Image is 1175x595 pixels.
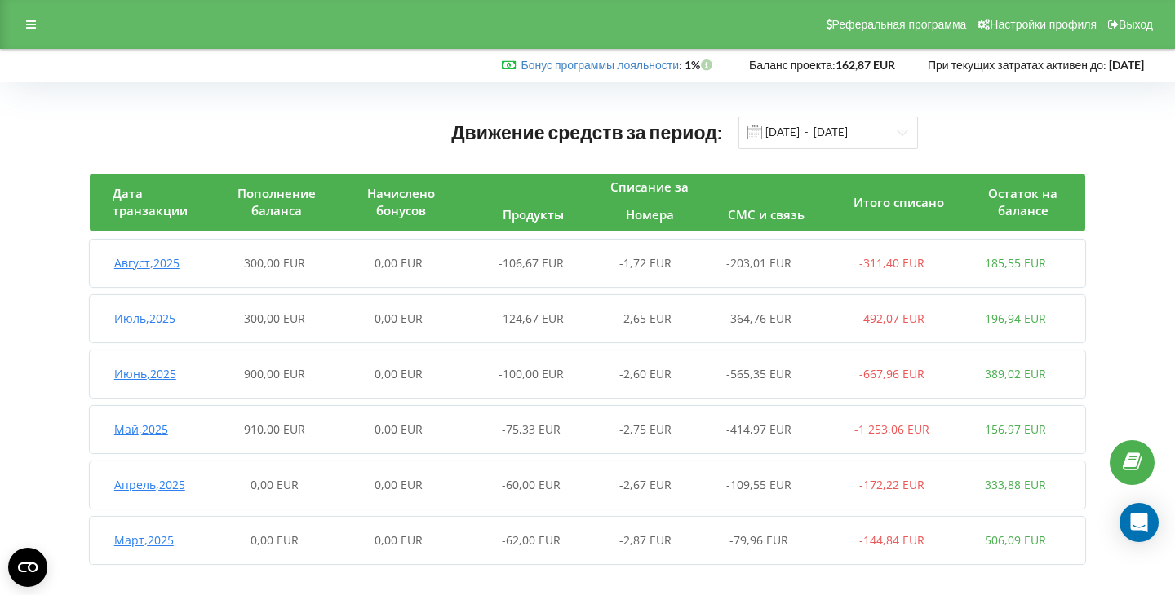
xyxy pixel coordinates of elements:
span: -2,67 EUR [619,477,672,492]
span: -106,67 EUR [499,255,564,271]
span: Июнь , 2025 [114,366,176,381]
span: Движение средств за период: [451,121,722,143]
button: Open CMP widget [8,548,47,587]
span: Май , 2025 [114,421,168,437]
span: -492,07 EUR [859,311,924,326]
span: 196,94 EUR [985,311,1046,326]
span: При текущих затратах активен до: [928,58,1106,72]
span: -565,35 EUR [726,366,791,381]
span: 0,00 EUR [251,477,299,492]
span: Номера [626,206,674,223]
span: Списание за [610,178,689,195]
strong: 1% [685,58,716,72]
span: -2,75 EUR [619,421,672,437]
span: -79,96 EUR [729,532,788,548]
span: СМС и связь [728,206,805,223]
span: : [521,58,682,72]
span: -109,55 EUR [726,477,791,492]
span: Итого списано [854,194,944,210]
span: Дата транзакции [113,185,188,218]
span: -1,72 EUR [619,255,672,271]
span: 900,00 EUR [244,366,305,381]
span: Продукты [503,206,564,223]
strong: [DATE] [1109,58,1144,72]
span: 0,00 EUR [251,532,299,548]
span: Настройки профиля [990,18,1097,31]
span: 300,00 EUR [244,311,305,326]
span: -2,60 EUR [619,366,672,381]
span: -414,97 EUR [726,421,791,437]
span: 389,02 EUR [985,366,1046,381]
span: 0,00 EUR [375,477,423,492]
span: -2,87 EUR [619,532,672,548]
strong: 162,87 EUR [836,58,895,72]
span: Июль , 2025 [114,311,175,326]
span: -364,76 EUR [726,311,791,326]
span: -2,65 EUR [619,311,672,326]
span: -100,00 EUR [499,366,564,381]
span: -60,00 EUR [502,477,561,492]
span: -144,84 EUR [859,532,924,548]
span: 333,88 EUR [985,477,1046,492]
span: -311,40 EUR [859,255,924,271]
span: 0,00 EUR [375,311,423,326]
span: -124,67 EUR [499,311,564,326]
span: Остаток на балансе [988,185,1057,218]
span: 0,00 EUR [375,421,423,437]
span: 0,00 EUR [375,255,423,271]
span: 156,97 EUR [985,421,1046,437]
span: Выход [1119,18,1153,31]
span: 185,55 EUR [985,255,1046,271]
span: 910,00 EUR [244,421,305,437]
span: 300,00 EUR [244,255,305,271]
span: 0,00 EUR [375,366,423,381]
span: -203,01 EUR [726,255,791,271]
span: Баланс проекта: [749,58,836,72]
span: Апрель , 2025 [114,477,185,492]
div: Open Intercom Messenger [1120,503,1159,542]
span: Реферальная программа [832,18,967,31]
span: Март , 2025 [114,532,174,548]
span: 506,09 EUR [985,532,1046,548]
span: 0,00 EUR [375,532,423,548]
span: Пополнение баланса [237,185,316,218]
span: -75,33 EUR [502,421,561,437]
span: Август , 2025 [114,255,180,271]
span: -62,00 EUR [502,532,561,548]
span: -667,96 EUR [859,366,924,381]
span: -1 253,06 EUR [854,421,929,437]
span: -172,22 EUR [859,477,924,492]
a: Бонус программы лояльности [521,58,679,72]
span: Начислено бонусов [367,185,435,218]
